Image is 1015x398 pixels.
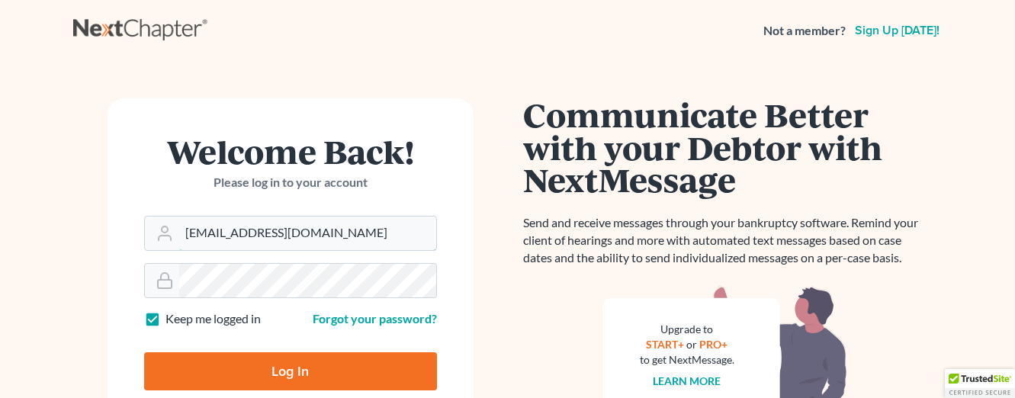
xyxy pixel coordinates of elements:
[640,352,734,368] div: to get NextMessage.
[144,352,437,390] input: Log In
[179,217,436,250] input: Email Address
[653,374,721,387] a: Learn more
[763,22,846,40] strong: Not a member?
[165,310,261,328] label: Keep me logged in
[640,322,734,337] div: Upgrade to
[523,214,927,267] p: Send and receive messages through your bankruptcy software. Remind your client of hearings and mo...
[699,338,728,351] a: PRO+
[523,98,927,196] h1: Communicate Better with your Debtor with NextMessage
[852,24,943,37] a: Sign up [DATE]!
[313,311,437,326] a: Forgot your password?
[144,135,437,168] h1: Welcome Back!
[144,174,437,191] p: Please log in to your account
[945,369,1015,398] div: TrustedSite Certified
[646,338,684,351] a: START+
[686,338,697,351] span: or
